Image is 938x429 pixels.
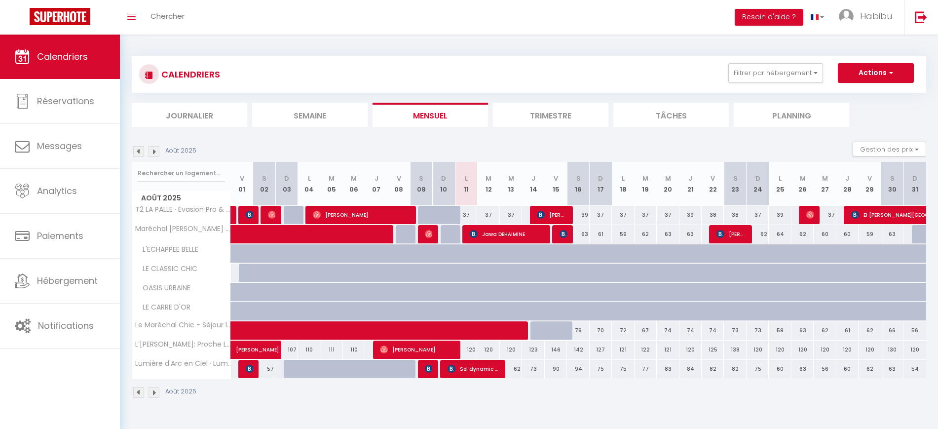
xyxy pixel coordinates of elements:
[679,360,702,378] div: 84
[470,225,544,243] span: Jawa DEHAIMINE
[642,174,648,183] abbr: M
[769,206,791,224] div: 39
[791,225,814,243] div: 62
[814,206,836,224] div: 37
[134,244,201,255] span: L'ECHAPPEE BELLE
[735,9,803,26] button: Besoin d'aide ?
[38,319,94,332] span: Notifications
[791,341,814,359] div: 120
[138,164,225,182] input: Rechercher un logement...
[134,264,200,274] span: LE CLASSIC CHIC
[733,174,738,183] abbr: S
[769,341,791,359] div: 120
[134,341,232,348] span: L’[PERSON_NAME]: Proche Lyon, Terrasse BBQ & Parking
[343,341,365,359] div: 110
[493,103,608,127] li: Trimestre
[433,162,455,206] th: 10
[37,230,83,242] span: Paiements
[838,63,914,83] button: Actions
[635,341,657,359] div: 122
[724,162,746,206] th: 23
[791,162,814,206] th: 26
[881,341,903,359] div: 130
[897,388,938,429] iframe: LiveChat chat widget
[313,205,409,224] span: [PERSON_NAME]
[853,142,926,156] button: Gestion des prix
[716,225,746,243] span: [PERSON_NAME]
[635,206,657,224] div: 37
[679,206,702,224] div: 39
[711,174,715,183] abbr: V
[441,174,446,183] abbr: D
[448,359,499,378] span: Sol dynamic Sol dynamic
[702,321,724,340] div: 74
[37,95,94,107] span: Réservations
[613,103,729,127] li: Tâches
[702,162,724,206] th: 22
[308,174,311,183] abbr: L
[134,283,193,294] span: OASIS URBAINE
[769,321,791,340] div: 59
[351,174,357,183] abbr: M
[822,174,828,183] abbr: M
[590,206,612,224] div: 37
[150,11,185,21] span: Chercher
[845,174,849,183] abbr: J
[567,225,589,243] div: 63
[298,341,320,359] div: 110
[165,146,196,156] p: Août 2025
[320,162,342,206] th: 05
[537,205,566,224] span: [PERSON_NAME]
[747,206,769,224] div: 37
[246,359,253,378] span: [PERSON_NAME]
[567,321,589,340] div: 76
[252,103,368,127] li: Semaine
[329,174,335,183] abbr: M
[159,63,220,85] h3: CALENDRIERS
[747,341,769,359] div: 120
[134,360,232,367] span: Lumière d'Arc en Ciel · Lumière d'Arc en Ciel - Balcon, 10 min des thermes
[724,206,746,224] div: 38
[859,225,881,243] div: 59
[881,321,903,340] div: 66
[531,174,535,183] abbr: J
[134,321,232,329] span: Le Maréchal Chic - Séjour lumineux à Rive de Gier
[397,174,401,183] abbr: V
[522,162,544,206] th: 14
[380,340,454,359] span: [PERSON_NAME]
[388,162,410,206] th: 08
[590,360,612,378] div: 75
[859,162,881,206] th: 29
[859,321,881,340] div: 62
[728,63,823,83] button: Filtrer par hébergement
[37,274,98,287] span: Hébergement
[231,341,253,359] a: [PERSON_NAME]
[284,174,289,183] abbr: D
[165,387,196,396] p: Août 2025
[779,174,782,183] abbr: L
[477,162,499,206] th: 12
[881,162,903,206] th: 30
[814,162,836,206] th: 27
[425,225,432,243] span: [PERSON_NAME]
[867,174,872,183] abbr: V
[612,341,634,359] div: 121
[612,321,634,340] div: 72
[814,360,836,378] div: 56
[679,321,702,340] div: 74
[236,335,281,354] span: [PERSON_NAME]
[688,174,692,183] abbr: J
[836,225,859,243] div: 60
[769,225,791,243] div: 64
[859,341,881,359] div: 120
[612,206,634,224] div: 37
[679,225,702,243] div: 63
[590,162,612,206] th: 17
[860,10,892,22] span: Habibu
[231,162,253,206] th: 01
[814,225,836,243] div: 60
[500,206,522,224] div: 37
[567,206,589,224] div: 39
[839,9,854,24] img: ...
[477,341,499,359] div: 120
